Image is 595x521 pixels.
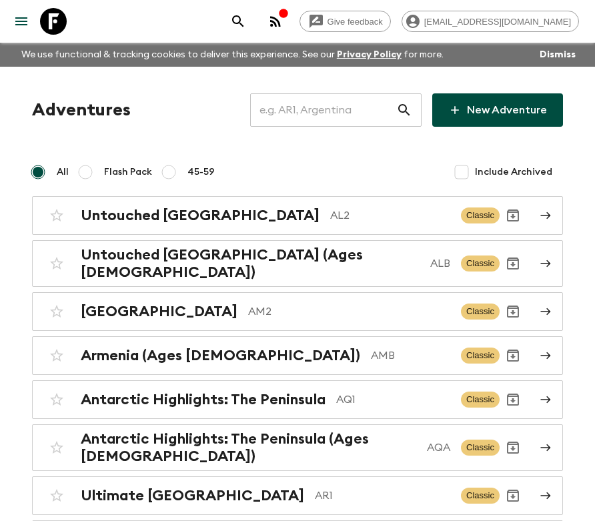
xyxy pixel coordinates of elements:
[461,348,500,364] span: Classic
[500,482,526,509] button: Archive
[500,202,526,229] button: Archive
[461,392,500,408] span: Classic
[461,440,500,456] span: Classic
[32,336,563,375] a: Armenia (Ages [DEMOGRAPHIC_DATA])AMBClassicArchive
[461,207,500,223] span: Classic
[371,348,450,364] p: AMB
[248,304,450,320] p: AM2
[461,304,500,320] span: Classic
[225,8,251,35] button: search adventures
[461,488,500,504] span: Classic
[81,246,420,281] h2: Untouched [GEOGRAPHIC_DATA] (Ages [DEMOGRAPHIC_DATA])
[32,424,563,471] a: Antarctic Highlights: The Peninsula (Ages [DEMOGRAPHIC_DATA])AQAClassicArchive
[32,292,563,331] a: [GEOGRAPHIC_DATA]AM2ClassicArchive
[81,430,416,465] h2: Antarctic Highlights: The Peninsula (Ages [DEMOGRAPHIC_DATA])
[475,165,552,179] span: Include Archived
[500,342,526,369] button: Archive
[32,380,563,419] a: Antarctic Highlights: The PeninsulaAQ1ClassicArchive
[337,50,402,59] a: Privacy Policy
[32,196,563,235] a: Untouched [GEOGRAPHIC_DATA]AL2ClassicArchive
[500,386,526,413] button: Archive
[32,240,563,287] a: Untouched [GEOGRAPHIC_DATA] (Ages [DEMOGRAPHIC_DATA])ALBClassicArchive
[402,11,579,32] div: [EMAIL_ADDRESS][DOMAIN_NAME]
[16,43,449,67] p: We use functional & tracking cookies to deliver this experience. See our for more.
[81,207,320,224] h2: Untouched [GEOGRAPHIC_DATA]
[461,255,500,272] span: Classic
[250,91,396,129] input: e.g. AR1, Argentina
[430,255,450,272] p: ALB
[300,11,391,32] a: Give feedback
[500,298,526,325] button: Archive
[427,440,450,456] p: AQA
[32,476,563,515] a: Ultimate [GEOGRAPHIC_DATA]AR1ClassicArchive
[81,303,237,320] h2: [GEOGRAPHIC_DATA]
[81,347,360,364] h2: Armenia (Ages [DEMOGRAPHIC_DATA])
[320,17,390,27] span: Give feedback
[104,165,152,179] span: Flash Pack
[432,93,563,127] a: New Adventure
[330,207,450,223] p: AL2
[417,17,578,27] span: [EMAIL_ADDRESS][DOMAIN_NAME]
[81,487,304,504] h2: Ultimate [GEOGRAPHIC_DATA]
[81,391,326,408] h2: Antarctic Highlights: The Peninsula
[500,434,526,461] button: Archive
[336,392,450,408] p: AQ1
[32,97,131,123] h1: Adventures
[536,45,579,64] button: Dismiss
[315,488,450,504] p: AR1
[187,165,215,179] span: 45-59
[57,165,69,179] span: All
[500,250,526,277] button: Archive
[8,8,35,35] button: menu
